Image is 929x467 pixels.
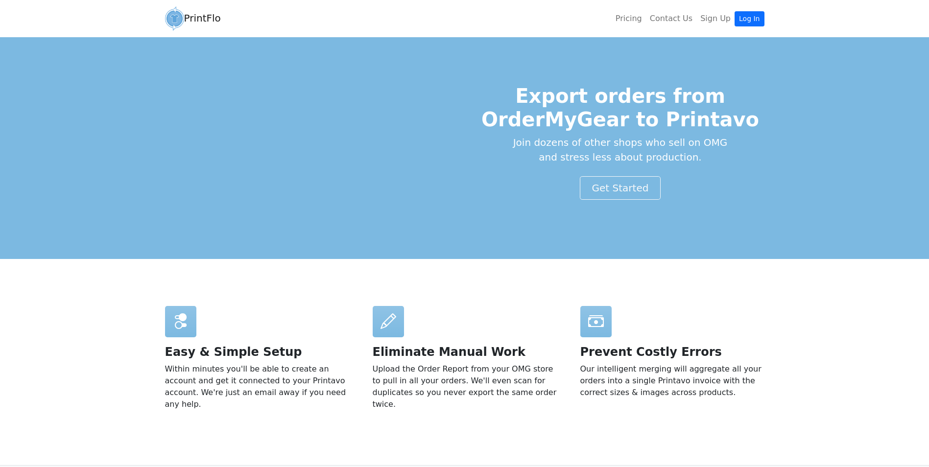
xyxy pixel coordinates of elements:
[165,4,221,33] a: PrintFlo
[165,363,349,410] p: Within minutes you'll be able to create an account and get it connected to your Printavo account....
[580,176,661,200] a: Get Started
[735,11,764,26] a: Log In
[580,345,764,359] h2: Prevent Costly Errors
[476,135,764,164] p: Join dozens of other shops who sell on OMG and stress less about production.
[476,84,764,131] h1: Export orders from OrderMyGear to Printavo
[646,9,696,28] a: Contact Us
[373,345,557,359] h2: Eliminate Manual Work
[580,363,764,398] p: Our intelligent merging will aggregate all your orders into a single Printavo invoice with the co...
[373,363,557,410] p: Upload the Order Report from your OMG store to pull in all your orders. We'll even scan for dupli...
[165,6,184,31] img: circular_logo-4a08d987a9942ce4795adb5847083485d81243b80dbf4c7330427bb863ee0966.png
[696,9,735,28] a: Sign Up
[612,9,646,28] a: Pricing
[165,345,349,359] h2: Easy & Simple Setup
